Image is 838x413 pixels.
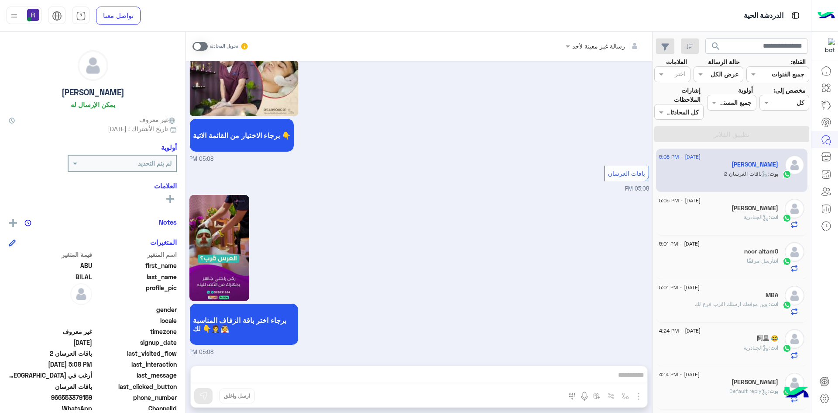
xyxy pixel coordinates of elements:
[94,360,177,369] span: last_interaction
[774,257,778,264] span: انت
[9,272,92,281] span: BILAL
[705,38,727,57] button: search
[161,143,177,151] h6: أولوية
[783,214,791,222] img: WhatsApp
[9,382,92,391] span: باقات العرسان
[62,87,124,97] h5: [PERSON_NAME]
[94,272,177,281] span: last_name
[139,115,177,124] span: غير معروف
[785,199,804,219] img: defaultAdmin.png
[770,214,778,220] span: انت
[659,371,700,378] span: [DATE] - 4:14 PM
[781,378,812,409] img: hulul-logo.png
[70,283,92,305] img: defaultAdmin.png
[96,7,141,25] a: تواصل معنا
[783,344,791,353] img: WhatsApp
[659,153,701,161] span: [DATE] - 5:08 PM
[9,305,92,314] span: null
[219,389,255,403] button: ارسل واغلق
[9,327,92,336] span: غير معروف
[159,218,177,226] h6: Notes
[659,197,701,205] span: [DATE] - 5:05 PM
[209,43,238,50] small: تحويل المحادثة
[757,335,778,342] h5: 阿里 😂
[24,219,31,226] img: notes
[9,219,17,227] img: add
[9,371,92,380] span: أرغب في الاستفسار عن المركز وعن العروض المتوفر
[78,51,108,80] img: defaultAdmin.png
[785,242,804,262] img: defaultAdmin.png
[94,404,177,413] span: ChannelId
[785,373,804,392] img: defaultAdmin.png
[770,301,778,307] span: انت
[744,214,770,220] span: : الجنادرية
[695,301,770,307] span: وين موقعك ارسلك اقرب فرع لك
[94,393,177,402] span: phone_number
[27,9,39,21] img: userImage
[766,292,778,299] h5: MBA
[94,283,177,303] span: profile_pic
[150,238,177,246] h6: المتغيرات
[94,305,177,314] span: gender
[729,388,769,394] span: : Default reply
[94,338,177,347] span: signup_date
[94,250,177,259] span: اسم المتغير
[9,338,92,347] span: 2025-08-20T14:06:50.478Z
[608,170,645,177] span: باقات العرسان
[9,349,92,358] span: باقات العرسان 2
[94,327,177,336] span: timezone
[732,205,778,212] h5: M.Mohamed
[76,11,86,21] img: tab
[744,344,770,351] span: : الجنادرية
[9,261,92,270] span: ABU
[71,101,115,108] h6: يمكن الإرسال له
[94,316,177,325] span: locale
[708,57,740,66] label: حالة الرسالة
[791,57,806,66] label: القناة:
[819,38,835,54] img: 322853014244696
[9,393,92,402] span: 966553379159
[189,195,249,301] img: Q2FwdHVyZSAoMTEpLnBuZw%3D%3D.png
[724,170,769,177] span: : باقات العرسان 2
[783,170,791,179] img: WhatsApp
[72,7,89,25] a: tab
[94,371,177,380] span: last_message
[675,69,687,80] div: اختر
[189,155,213,163] span: 05:08 PM
[193,316,295,333] span: برجاء اختر باقة الزفاف المناسبة لك 👇🤵👰
[94,349,177,358] span: last_visited_flow
[773,86,806,95] label: مخصص إلى:
[769,388,778,394] span: بوت
[193,131,291,139] span: برجاء الاختيار من القائمة الاتية 👇
[732,378,778,386] h5: طارق عبد المجيد
[666,57,687,66] label: العلامات
[711,41,721,52] span: search
[744,10,783,22] p: الدردشة الحية
[744,248,778,255] h5: noor altam0
[747,257,774,264] span: أرسل مرفقًا
[738,86,753,95] label: أولوية
[9,316,92,325] span: null
[654,86,701,104] label: إشارات الملاحظات
[783,301,791,309] img: WhatsApp
[189,348,213,357] span: 05:08 PM
[9,360,92,369] span: 2025-08-20T14:08:24.163Z
[732,161,778,168] h5: ABU BILAL
[769,170,778,177] span: بوت
[189,10,299,116] img: Q2FwdHVyZSAoMykucG5n.png
[817,7,835,25] img: Logo
[770,344,778,351] span: انت
[625,185,649,192] span: 05:08 PM
[9,10,20,21] img: profile
[9,250,92,259] span: قيمة المتغير
[94,382,177,391] span: last_clicked_button
[659,327,701,335] span: [DATE] - 4:24 PM
[108,124,168,133] span: تاريخ الأشتراك : [DATE]
[9,404,92,413] span: 2
[52,11,62,21] img: tab
[785,286,804,305] img: defaultAdmin.png
[783,257,791,266] img: WhatsApp
[785,155,804,175] img: defaultAdmin.png
[654,126,809,142] button: تطبيق الفلاتر
[790,10,801,21] img: tab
